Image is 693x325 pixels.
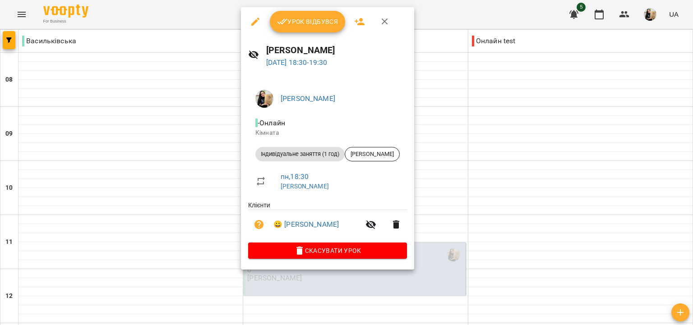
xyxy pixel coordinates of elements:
[255,119,287,127] span: - Онлайн
[255,150,345,158] span: Індивідуальне заняття (1 год)
[248,214,270,235] button: Візит ще не сплачено. Додати оплату?
[255,245,400,256] span: Скасувати Урок
[281,172,309,181] a: пн , 18:30
[345,150,399,158] span: [PERSON_NAME]
[281,94,335,103] a: [PERSON_NAME]
[270,11,346,32] button: Урок відбувся
[281,183,329,190] a: [PERSON_NAME]
[255,90,273,108] img: e5f873b026a3950b3a8d4ef01e3c1baa.jpeg
[277,16,338,27] span: Урок відбувся
[248,201,407,243] ul: Клієнти
[248,243,407,259] button: Скасувати Урок
[255,128,400,137] p: Кімната
[266,58,328,67] a: [DATE] 18:30-19:30
[273,219,339,230] a: 😀 [PERSON_NAME]
[266,43,407,57] h6: [PERSON_NAME]
[345,147,400,161] div: [PERSON_NAME]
